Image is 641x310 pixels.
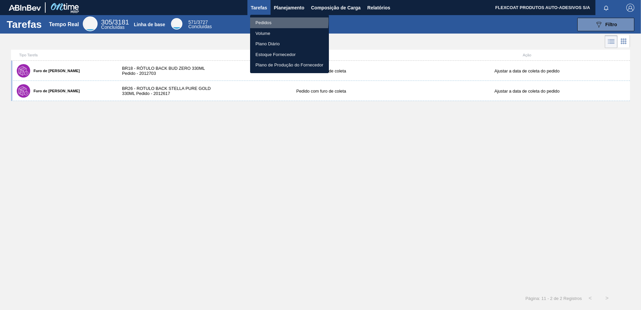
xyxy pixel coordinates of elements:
[250,28,329,39] a: Volume
[250,60,329,70] a: Plano de Produção do Fornecedor
[250,49,329,60] a: Estoque Fornecedor
[250,17,329,28] a: Pedidos
[250,39,329,49] a: Plano Diário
